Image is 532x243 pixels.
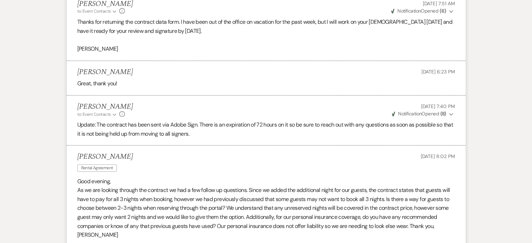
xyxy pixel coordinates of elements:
strong: ( 8 ) [440,110,446,117]
span: [DATE] 7:40 PM [421,103,455,109]
span: Notification [397,8,421,14]
span: [DATE] 6:23 PM [421,69,455,75]
span: Notification [398,110,421,117]
p: Great, thank you! [77,79,455,88]
p: As we are looking through the contract we had a few follow up questions. Since we added the addit... [77,186,455,240]
span: to: Event Contacts [77,8,111,14]
span: [DATE] 7:51 AM [423,0,455,7]
h5: [PERSON_NAME] [77,102,133,111]
span: [DATE] 8:02 PM [420,153,455,159]
h5: [PERSON_NAME] [77,68,133,77]
p: Thanks for returning the contract data form. I have been out of the office on vacation for the pa... [77,17,455,35]
strong: ( 6 ) [439,8,446,14]
p: [PERSON_NAME] [77,44,455,53]
span: Rental Agreement [77,164,117,172]
span: Update: The contract has been sent via Adobe Sign. There is an expiration of 72 hours on it so be... [77,121,453,137]
h5: [PERSON_NAME] [77,152,133,161]
p: Good evening, [77,177,455,186]
span: Opened [391,8,446,14]
button: NotificationOpened (8) [391,110,455,117]
span: Opened [392,110,446,117]
button: to: Event Contacts [77,8,118,14]
span: to: Event Contacts [77,112,111,117]
button: NotificationOpened (6) [390,7,455,15]
button: to: Event Contacts [77,111,118,117]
